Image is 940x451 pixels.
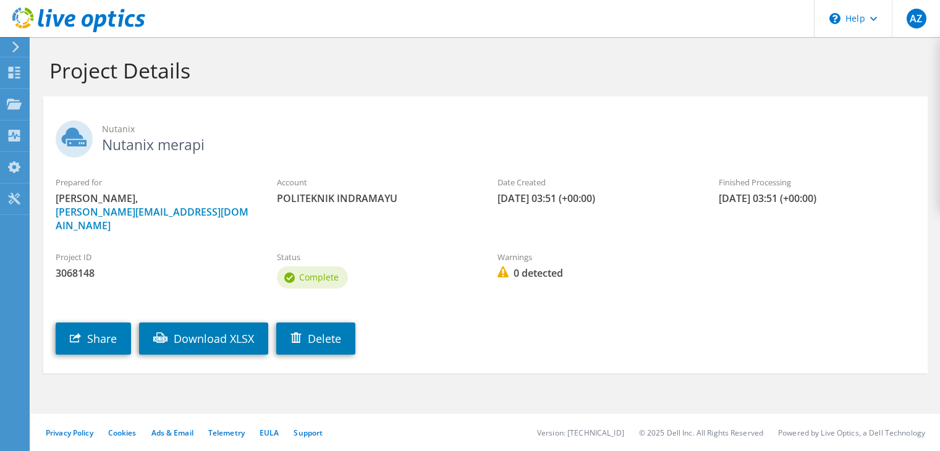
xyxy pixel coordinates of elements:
span: Complete [299,271,339,283]
li: © 2025 Dell Inc. All Rights Reserved [639,428,763,438]
span: AZ [907,9,926,28]
label: Prepared for [56,176,252,188]
a: [PERSON_NAME][EMAIL_ADDRESS][DOMAIN_NAME] [56,205,248,232]
a: Download XLSX [139,322,268,355]
span: [PERSON_NAME], [56,192,252,232]
label: Project ID [56,251,252,263]
a: Share [56,322,131,355]
span: Nutanix [102,122,915,136]
a: Delete [276,322,355,355]
svg: \n [829,13,840,24]
span: 3068148 [56,266,252,280]
li: Powered by Live Optics, a Dell Technology [778,428,925,438]
h1: Project Details [49,57,915,83]
a: Telemetry [208,428,245,438]
a: Support [294,428,323,438]
a: EULA [260,428,279,438]
a: Ads & Email [151,428,193,438]
span: [DATE] 03:51 (+00:00) [719,192,915,205]
li: Version: [TECHNICAL_ID] [537,428,624,438]
label: Warnings [498,251,694,263]
span: 0 detected [498,266,694,280]
label: Account [277,176,473,188]
label: Finished Processing [719,176,915,188]
h2: Nutanix merapi [56,120,915,151]
label: Date Created [498,176,694,188]
span: [DATE] 03:51 (+00:00) [498,192,694,205]
span: POLITEKNIK INDRAMAYU [277,192,473,205]
a: Privacy Policy [46,428,93,438]
label: Status [277,251,473,263]
a: Cookies [108,428,137,438]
